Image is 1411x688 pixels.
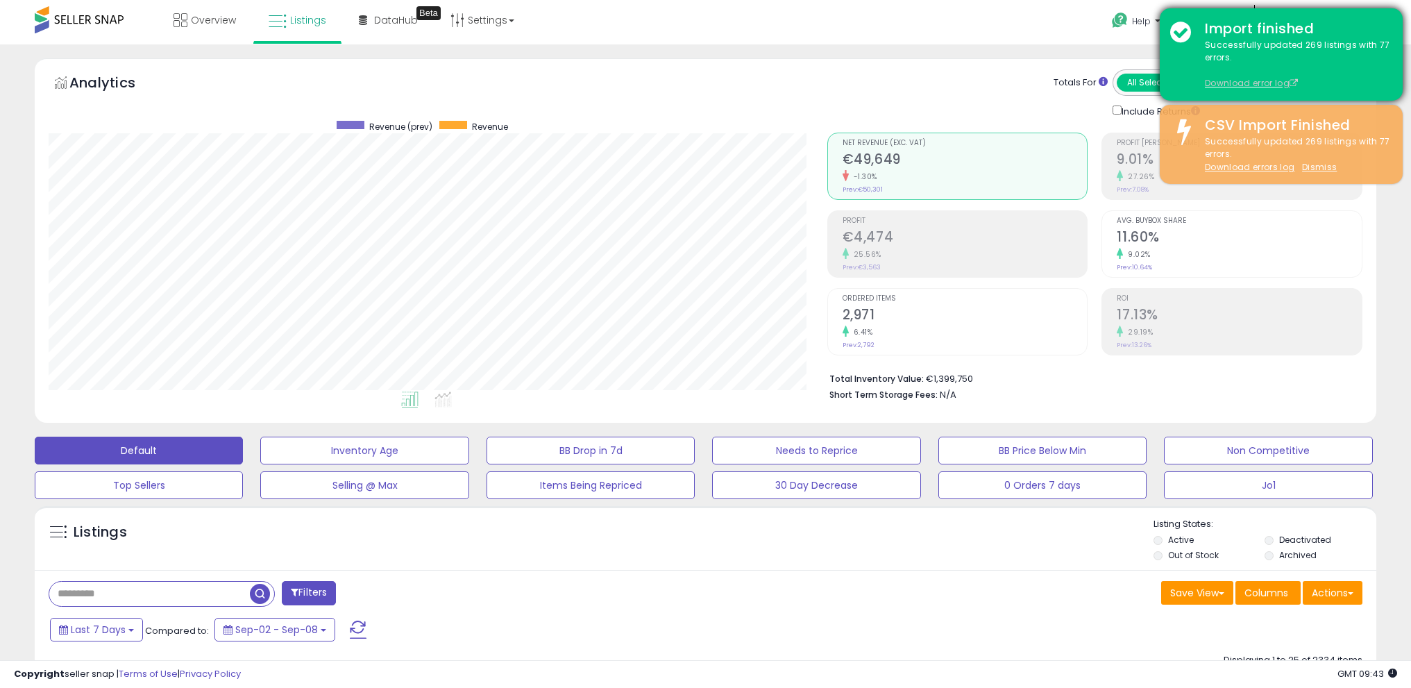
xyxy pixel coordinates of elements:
span: Ordered Items [843,295,1088,303]
h5: Analytics [69,73,162,96]
label: Out of Stock [1168,549,1219,561]
h2: €4,474 [843,229,1088,248]
h2: 9.01% [1117,151,1362,170]
button: Columns [1235,581,1301,605]
span: Last 7 Days [71,623,126,637]
span: Help [1132,15,1151,27]
span: Profit [PERSON_NAME] [1117,140,1362,147]
small: 9.02% [1123,249,1151,260]
button: Jo1 [1164,471,1372,499]
div: Successfully updated 269 listings with 77 errors. [1194,39,1392,90]
span: DataHub [374,13,418,27]
button: Top Sellers [35,471,243,499]
div: Tooltip anchor [416,6,441,20]
span: Listings [290,13,326,27]
h5: Listings [74,523,127,542]
span: Overview [191,13,236,27]
span: Sep-02 - Sep-08 [235,623,318,637]
a: Terms of Use [119,667,178,680]
div: Displaying 1 to 25 of 2334 items [1224,654,1362,667]
a: Help [1101,1,1174,44]
small: -1.30% [849,171,877,182]
span: Revenue (prev) [369,121,432,133]
button: BB Price Below Min [938,437,1147,464]
u: Dismiss [1302,161,1337,173]
small: Prev: 7.08% [1117,185,1149,194]
div: CSV Import Finished [1194,115,1392,135]
a: Download errors log [1205,161,1294,173]
h2: 11.60% [1117,229,1362,248]
i: Get Help [1111,12,1129,29]
div: Include Returns [1102,103,1217,119]
button: Items Being Repriced [487,471,695,499]
span: N/A [940,388,956,401]
small: Prev: €3,563 [843,263,881,271]
button: Non Competitive [1164,437,1372,464]
small: 6.41% [849,327,873,337]
b: Total Inventory Value: [829,373,924,385]
small: Prev: €50,301 [843,185,883,194]
span: Profit [843,217,1088,225]
label: Active [1168,534,1194,546]
div: Successfully updated 269 listings with 77 errors. [1194,135,1392,174]
button: Inventory Age [260,437,468,464]
button: Default [35,437,243,464]
button: 30 Day Decrease [712,471,920,499]
strong: Copyright [14,667,65,680]
span: ROI [1117,295,1362,303]
li: €1,399,750 [829,369,1352,386]
button: Sep-02 - Sep-08 [214,618,335,641]
button: Last 7 Days [50,618,143,641]
button: All Selected Listings [1117,74,1220,92]
small: 25.56% [849,249,881,260]
h2: €49,649 [843,151,1088,170]
span: Avg. Buybox Share [1117,217,1362,225]
b: Short Term Storage Fees: [829,389,938,401]
small: Prev: 2,792 [843,341,875,349]
span: Revenue [472,121,508,133]
a: Download error log [1205,77,1298,89]
small: 27.26% [1123,171,1154,182]
button: Needs to Reprice [712,437,920,464]
span: Compared to: [145,624,209,637]
div: Totals For [1054,76,1108,90]
button: Filters [282,581,336,605]
span: Net Revenue (Exc. VAT) [843,140,1088,147]
button: Selling @ Max [260,471,468,499]
small: 29.19% [1123,327,1153,337]
div: seller snap | | [14,668,241,681]
small: Prev: 10.64% [1117,263,1152,271]
label: Archived [1279,549,1317,561]
small: Prev: 13.26% [1117,341,1151,349]
span: Columns [1244,586,1288,600]
h2: 2,971 [843,307,1088,326]
button: BB Drop in 7d [487,437,695,464]
button: 0 Orders 7 days [938,471,1147,499]
span: 2025-09-16 09:43 GMT [1337,667,1397,680]
button: Actions [1303,581,1362,605]
h2: 17.13% [1117,307,1362,326]
a: Privacy Policy [180,667,241,680]
button: Save View [1161,581,1233,605]
label: Deactivated [1279,534,1331,546]
div: Import finished [1194,19,1392,39]
p: Listing States: [1154,518,1376,531]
